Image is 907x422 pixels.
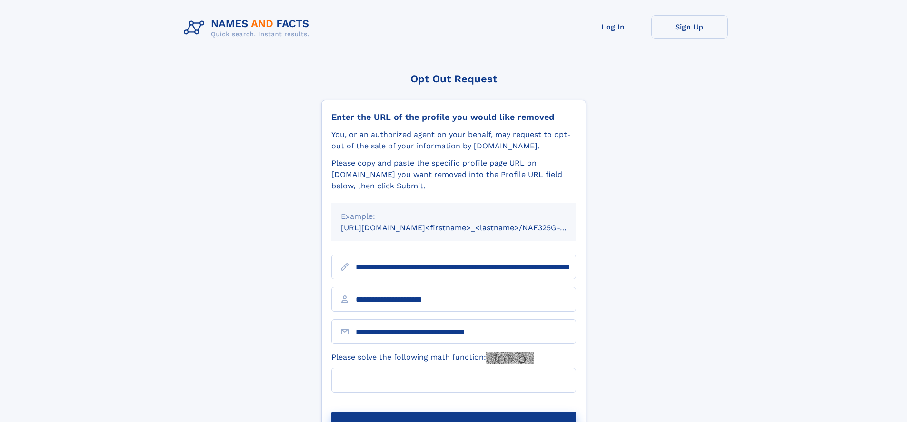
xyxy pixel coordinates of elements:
div: Enter the URL of the profile you would like removed [331,112,576,122]
div: Opt Out Request [321,73,586,85]
div: Please copy and paste the specific profile page URL on [DOMAIN_NAME] you want removed into the Pr... [331,157,576,192]
img: Logo Names and Facts [180,15,317,41]
a: Log In [575,15,651,39]
div: Example: [341,211,567,222]
small: [URL][DOMAIN_NAME]<firstname>_<lastname>/NAF325G-xxxxxxxx [341,223,594,232]
a: Sign Up [651,15,728,39]
label: Please solve the following math function: [331,352,534,364]
div: You, or an authorized agent on your behalf, may request to opt-out of the sale of your informatio... [331,129,576,152]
